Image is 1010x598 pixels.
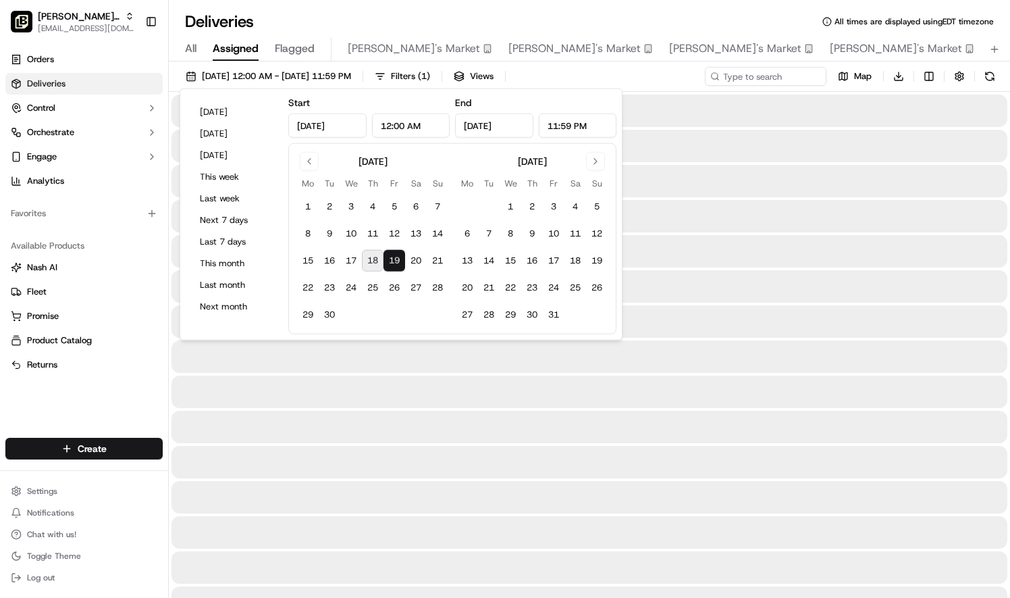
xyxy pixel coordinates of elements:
button: This month [194,254,275,273]
button: 5 [383,196,405,218]
span: Chat with us! [27,529,76,540]
button: Returns [5,354,163,376]
a: Returns [11,359,157,371]
button: 10 [543,223,564,245]
span: Map [854,70,872,82]
th: Monday [297,176,319,191]
th: Sunday [427,176,448,191]
div: [DATE] [518,155,547,168]
span: [PERSON_NAME]'s Market [348,41,480,57]
button: Filters(1) [369,67,436,86]
a: 📗Knowledge Base [8,190,109,214]
a: Fleet [11,286,157,298]
button: 28 [427,277,448,299]
span: Assigned [213,41,259,57]
button: 8 [500,223,521,245]
span: All [185,41,196,57]
button: 11 [362,223,383,245]
div: 💻 [114,197,125,207]
button: 8 [297,223,319,245]
img: Pei Wei Parent Org [11,11,32,32]
th: Saturday [405,176,427,191]
button: 22 [500,277,521,299]
th: Wednesday [340,176,362,191]
button: 12 [586,223,608,245]
button: Go to previous month [300,152,319,171]
button: 16 [319,250,340,272]
button: 10 [340,223,362,245]
span: Flagged [275,41,315,57]
button: 31 [543,304,564,326]
button: 21 [478,277,500,299]
span: Log out [27,572,55,583]
a: Nash AI [11,261,157,274]
button: 6 [405,196,427,218]
button: Create [5,438,163,459]
button: 25 [564,277,586,299]
button: 9 [319,223,340,245]
button: 26 [586,277,608,299]
button: 1 [500,196,521,218]
button: 25 [362,277,383,299]
span: [EMAIL_ADDRESS][DOMAIN_NAME] [38,23,134,34]
th: Thursday [521,176,543,191]
button: 19 [586,250,608,272]
button: Fleet [5,281,163,303]
button: 18 [564,250,586,272]
span: ( 1 ) [418,70,430,82]
button: 5 [586,196,608,218]
button: 12 [383,223,405,245]
button: 28 [478,304,500,326]
label: Start [288,97,310,109]
span: Pylon [134,228,163,239]
th: Sunday [586,176,608,191]
span: Create [78,442,107,455]
button: Pei Wei Parent Org[PERSON_NAME] Parent Org[EMAIL_ADDRESS][DOMAIN_NAME] [5,5,140,38]
span: Fleet [27,286,47,298]
th: Thursday [362,176,383,191]
span: Orders [27,53,54,66]
div: We're available if you need us! [46,142,171,153]
button: 23 [521,277,543,299]
button: Map [832,67,878,86]
button: 27 [405,277,427,299]
button: Views [448,67,500,86]
button: 3 [340,196,362,218]
button: Toggle Theme [5,547,163,566]
button: [DATE] 12:00 AM - [DATE] 11:59 PM [180,67,357,86]
button: 2 [319,196,340,218]
button: Next 7 days [194,211,275,230]
input: Got a question? Start typing here... [35,86,243,101]
input: Type to search [705,67,826,86]
button: 22 [297,277,319,299]
a: Analytics [5,170,163,192]
button: 29 [500,304,521,326]
th: Friday [383,176,405,191]
p: Welcome 👋 [14,53,246,75]
span: Orchestrate [27,126,74,139]
th: Monday [456,176,478,191]
span: [PERSON_NAME]'s Market [508,41,641,57]
span: Settings [27,486,57,497]
a: Product Catalog [11,334,157,347]
button: 4 [362,196,383,218]
span: Toggle Theme [27,551,81,562]
button: 23 [319,277,340,299]
button: [PERSON_NAME] Parent Org [38,9,119,23]
a: Powered byPylon [95,228,163,239]
label: End [455,97,471,109]
span: [PERSON_NAME]'s Market [669,41,801,57]
button: Refresh [980,67,999,86]
button: 30 [521,304,543,326]
div: Favorites [5,203,163,224]
button: Nash AI [5,257,163,278]
button: Notifications [5,503,163,522]
th: Tuesday [319,176,340,191]
button: Control [5,97,163,119]
button: 13 [405,223,427,245]
button: Last month [194,276,275,295]
input: Time [539,114,617,138]
button: [DATE] [194,103,275,122]
input: Date [288,114,367,138]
